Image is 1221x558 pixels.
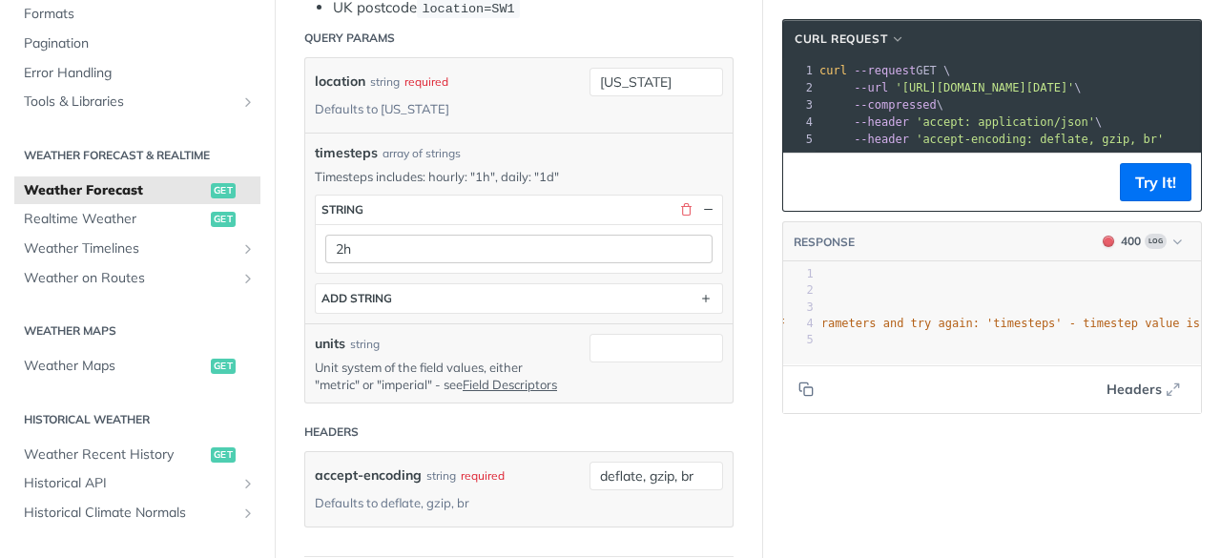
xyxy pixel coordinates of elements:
[316,284,722,313] button: ADD string
[404,68,448,95] div: required
[783,96,816,114] div: 3
[321,202,363,217] div: string
[14,176,260,205] a: Weather Forecastget
[24,474,236,493] span: Historical API
[240,271,256,286] button: Show subpages for Weather on Routes
[819,64,950,77] span: GET \
[1096,375,1191,403] button: Headers
[784,266,814,282] div: 1
[14,147,260,164] h2: Weather Forecast & realtime
[784,282,814,299] div: 2
[14,205,260,234] a: Realtime Weatherget
[240,506,256,521] button: Show subpages for Historical Climate Normals
[854,133,909,146] span: --header
[784,332,814,348] div: 5
[211,359,236,374] span: get
[24,357,206,376] span: Weather Maps
[819,98,943,112] span: \
[315,334,345,354] label: units
[14,411,260,428] h2: Historical Weather
[24,5,256,24] span: Formats
[316,196,722,224] button: string
[819,81,1082,94] span: \
[24,239,236,258] span: Weather Timelines
[461,462,505,489] div: required
[854,81,888,94] span: --url
[916,115,1095,129] span: 'accept: application/json'
[677,201,694,218] button: Delete
[240,476,256,491] button: Show subpages for Historical API
[783,131,816,148] div: 5
[819,115,1102,129] span: \
[321,291,392,305] div: ADD string
[14,30,260,58] a: Pagination
[783,114,816,131] div: 4
[1145,234,1167,249] span: Log
[315,168,723,185] p: Timesteps includes: hourly: "1h", daily: "1d"
[24,34,256,53] span: Pagination
[14,441,260,469] a: Weather Recent Historyget
[788,30,912,49] button: cURL Request
[784,316,814,332] div: 4
[916,133,1164,146] span: 'accept-encoding: deflate, gzip, br'
[240,241,256,257] button: Show subpages for Weather Timelines
[315,359,561,393] p: Unit system of the field values, either "metric" or "imperial" - see
[240,94,256,110] button: Show subpages for Tools & Libraries
[426,462,456,489] div: string
[211,212,236,227] span: get
[14,235,260,263] a: Weather TimelinesShow subpages for Weather Timelines
[14,499,260,527] a: Historical Climate NormalsShow subpages for Historical Climate Normals
[793,375,819,403] button: Copy to clipboard
[793,168,819,196] button: Copy to clipboard
[24,210,206,229] span: Realtime Weather
[304,424,359,441] div: Headers
[24,504,236,523] span: Historical Climate Normals
[784,300,814,316] div: 3
[14,322,260,340] h2: Weather Maps
[422,2,514,16] span: location=SW1
[1120,163,1191,201] button: Try It!
[370,68,400,95] div: string
[1093,232,1191,251] button: 400400Log
[14,352,260,381] a: Weather Mapsget
[304,30,395,47] div: Query Params
[819,64,847,77] span: curl
[350,336,380,353] div: string
[315,462,422,489] label: accept-encoding
[315,143,378,163] span: timesteps
[1103,236,1114,247] span: 400
[1121,233,1141,250] div: 400
[895,81,1074,94] span: '[URL][DOMAIN_NAME][DATE]'
[24,445,206,465] span: Weather Recent History
[24,64,256,83] span: Error Handling
[14,469,260,498] a: Historical APIShow subpages for Historical API
[24,181,206,200] span: Weather Forecast
[211,183,236,198] span: get
[24,93,236,112] span: Tools & Libraries
[463,377,557,392] a: Field Descriptors
[854,98,937,112] span: --compressed
[783,62,816,79] div: 1
[854,64,916,77] span: --request
[1107,380,1162,400] span: Headers
[854,115,909,129] span: --header
[783,79,816,96] div: 2
[795,31,887,48] span: cURL Request
[14,88,260,116] a: Tools & LibrariesShow subpages for Tools & Libraries
[14,59,260,88] a: Error Handling
[315,489,469,517] div: Defaults to deflate, gzip, br
[315,68,365,95] label: location
[383,145,461,162] div: array of strings
[24,269,236,288] span: Weather on Routes
[793,233,856,252] button: RESPONSE
[211,447,236,463] span: get
[14,264,260,293] a: Weather on RoutesShow subpages for Weather on Routes
[315,95,449,123] div: Defaults to [US_STATE]
[699,201,716,218] button: Hide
